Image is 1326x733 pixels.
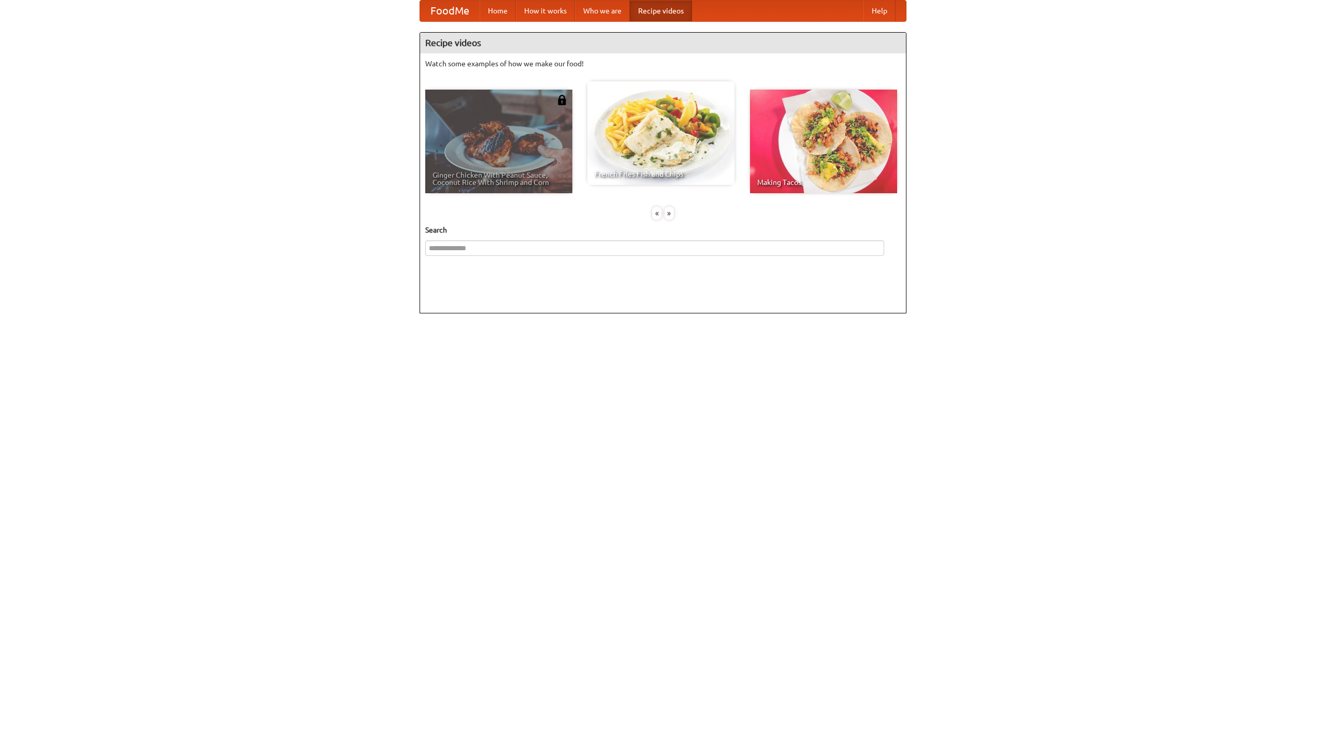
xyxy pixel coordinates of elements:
a: Making Tacos [750,90,897,193]
div: » [665,207,674,220]
a: Home [480,1,516,21]
img: 483408.png [557,95,567,105]
p: Watch some examples of how we make our food! [425,59,901,69]
a: How it works [516,1,575,21]
a: Recipe videos [630,1,692,21]
a: FoodMe [420,1,480,21]
div: « [652,207,661,220]
a: Help [863,1,896,21]
h5: Search [425,225,901,235]
span: Making Tacos [757,179,890,186]
a: Who we are [575,1,630,21]
a: French Fries Fish and Chips [587,81,734,185]
h4: Recipe videos [420,33,906,53]
span: French Fries Fish and Chips [595,170,727,178]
